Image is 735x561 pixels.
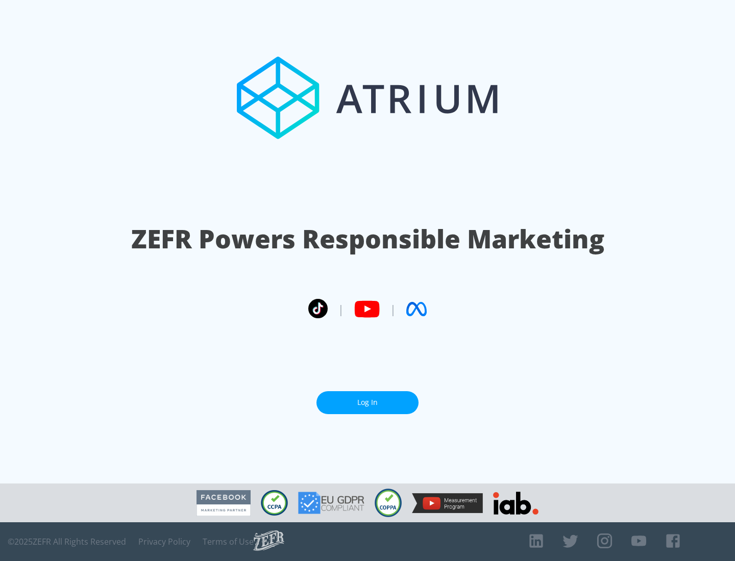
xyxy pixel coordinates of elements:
span: | [338,301,344,317]
a: Log In [316,391,419,414]
span: | [390,301,396,317]
img: YouTube Measurement Program [412,493,483,513]
img: CCPA Compliant [261,490,288,516]
img: COPPA Compliant [375,489,402,517]
img: Facebook Marketing Partner [197,490,251,516]
a: Terms of Use [203,537,254,547]
a: Privacy Policy [138,537,190,547]
span: © 2025 ZEFR All Rights Reserved [8,537,126,547]
h1: ZEFR Powers Responsible Marketing [131,221,604,257]
img: GDPR Compliant [298,492,364,514]
img: IAB [493,492,538,515]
